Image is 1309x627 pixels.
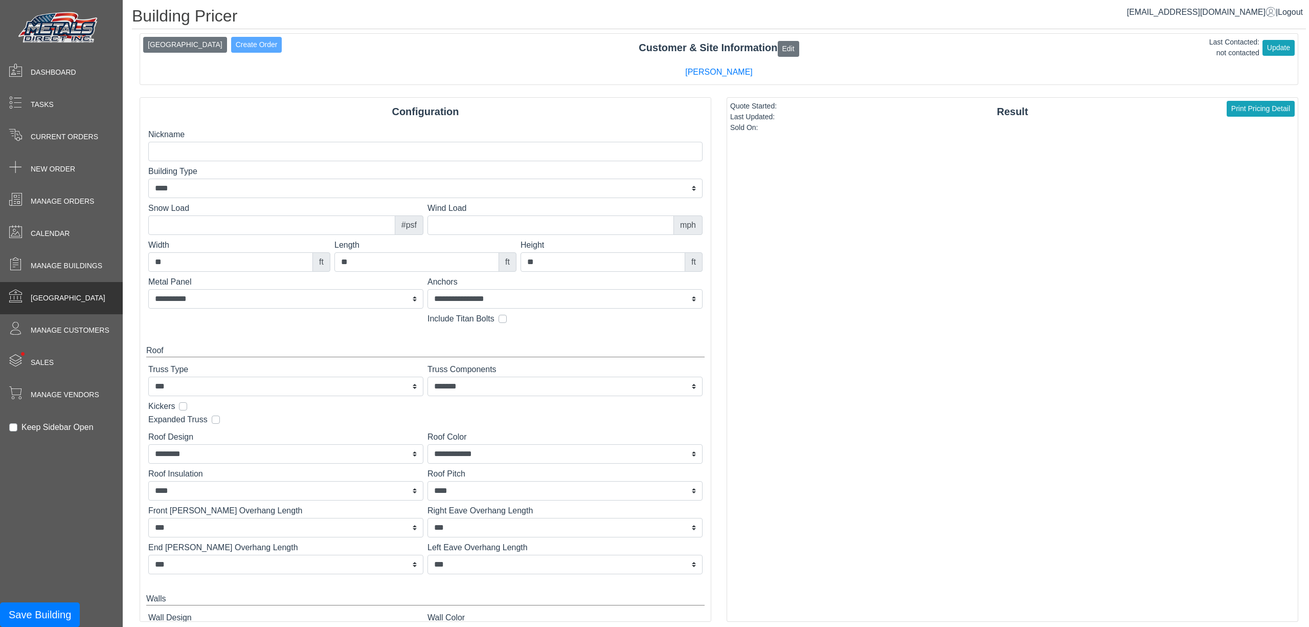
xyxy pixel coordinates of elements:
[427,276,703,288] label: Anchors
[31,261,102,271] span: Manage Buildings
[427,313,494,325] label: Include Titan Bolts
[132,6,1306,29] h1: Building Pricer
[148,400,175,413] label: Kickers
[427,431,703,443] label: Roof Color
[730,101,777,112] div: Quote Started:
[148,612,423,624] label: Wall Design
[15,9,102,47] img: Metals Direct Inc Logo
[334,239,516,251] label: Length
[1227,101,1295,117] button: Print Pricing Detail
[148,505,423,517] label: Front [PERSON_NAME] Overhang Length
[395,215,423,235] div: #psf
[31,357,54,368] span: Sales
[31,293,105,304] span: [GEOGRAPHIC_DATA]
[427,468,703,480] label: Roof Pitch
[21,421,94,434] label: Keep Sidebar Open
[1262,40,1295,56] button: Update
[31,228,70,239] span: Calendar
[31,164,75,175] span: New Order
[1209,37,1259,58] div: Last Contacted: not contacted
[146,593,705,606] div: Walls
[31,325,109,336] span: Manage Customers
[146,344,705,357] div: Roof
[1127,8,1276,16] a: [EMAIL_ADDRESS][DOMAIN_NAME]
[231,37,282,53] button: Create Order
[140,40,1298,56] div: Customer & Site Information
[427,612,703,624] label: Wall Color
[1278,8,1303,16] span: Logout
[427,542,703,554] label: Left Eave Overhang Length
[10,337,36,371] span: •
[148,363,423,376] label: Truss Type
[778,41,799,57] button: Edit
[31,67,76,78] span: Dashboard
[1127,6,1303,18] div: |
[31,390,99,400] span: Manage Vendors
[148,542,423,554] label: End [PERSON_NAME] Overhang Length
[521,239,703,251] label: Height
[148,431,423,443] label: Roof Design
[148,414,208,426] label: Expanded Truss
[499,252,516,272] div: ft
[148,202,423,214] label: Snow Load
[148,468,423,480] label: Roof Insulation
[730,112,777,122] div: Last Updated:
[148,276,423,288] label: Metal Panel
[31,99,54,110] span: Tasks
[148,165,703,178] label: Building Type
[312,252,330,272] div: ft
[727,104,1298,119] div: Result
[673,215,703,235] div: mph
[427,202,703,214] label: Wind Load
[143,37,227,53] button: [GEOGRAPHIC_DATA]
[427,363,703,376] label: Truss Components
[31,132,98,142] span: Current Orders
[730,122,777,133] div: Sold On:
[685,68,753,76] a: [PERSON_NAME]
[148,239,330,251] label: Width
[685,252,703,272] div: ft
[31,196,94,207] span: Manage Orders
[140,104,711,119] div: Configuration
[148,128,703,141] label: Nickname
[427,505,703,517] label: Right Eave Overhang Length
